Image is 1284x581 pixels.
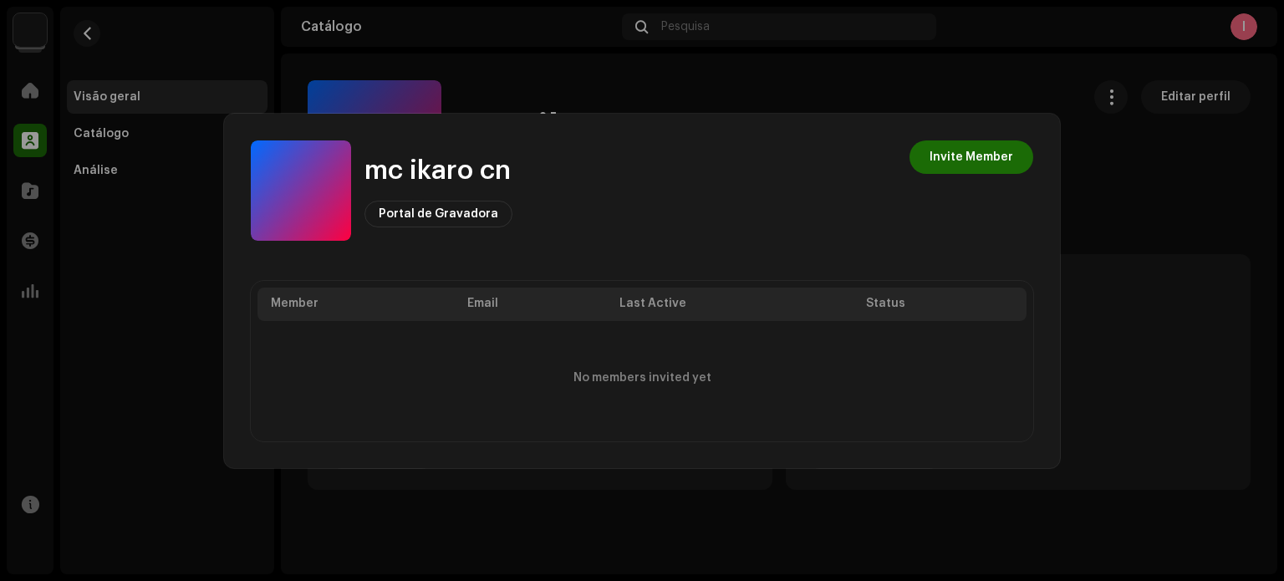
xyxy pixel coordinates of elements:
[930,140,1013,174] span: Invite Member
[606,288,853,321] th: Last Active
[379,208,498,220] span: Portal de Gravadora
[454,288,606,321] th: Email
[853,288,1027,321] th: Status
[909,140,1033,174] button: Invite Member
[364,154,511,187] div: mc ikaro cn
[573,371,711,385] span: No members invited yet
[257,288,454,321] th: Member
